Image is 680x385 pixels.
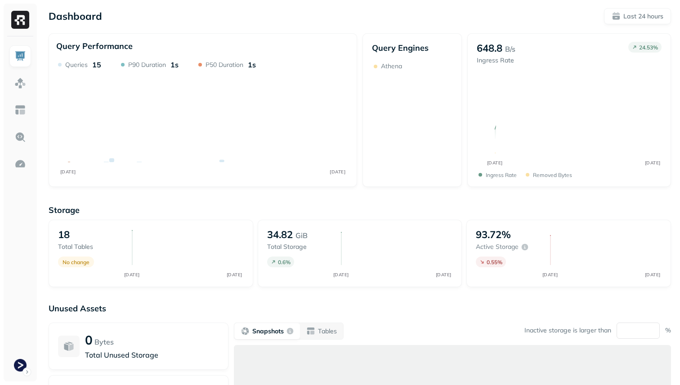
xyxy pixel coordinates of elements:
[295,230,308,241] p: GiB
[49,10,102,22] p: Dashboard
[14,158,26,170] img: Optimization
[170,60,179,69] p: 1s
[533,172,572,178] p: Removed bytes
[644,272,660,278] tspan: [DATE]
[65,61,88,69] p: Queries
[505,44,515,54] p: B/s
[60,169,76,175] tspan: [DATE]
[476,243,519,251] p: Active storage
[477,56,515,65] p: Ingress Rate
[94,336,114,347] p: Bytes
[14,131,26,143] img: Query Explorer
[665,326,671,335] p: %
[92,60,101,69] p: 15
[318,327,337,336] p: Tables
[58,228,70,241] p: 18
[524,326,611,335] p: Inactive storage is larger than
[124,272,140,278] tspan: [DATE]
[248,60,256,69] p: 1s
[56,41,133,51] p: Query Performance
[49,303,671,314] p: Unused Assets
[333,272,349,278] tspan: [DATE]
[206,61,243,69] p: P50 Duration
[49,205,671,215] p: Storage
[372,43,452,53] p: Query Engines
[487,259,502,266] p: 0.55 %
[476,228,511,241] p: 93.72%
[14,77,26,89] img: Assets
[278,259,291,266] p: 0.6 %
[486,172,517,178] p: Ingress Rate
[477,42,502,54] p: 648.8
[128,61,166,69] p: P90 Duration
[381,62,402,71] p: Athena
[11,11,29,29] img: Ryft
[267,243,332,251] p: Total storage
[58,243,123,251] p: Total tables
[644,160,660,166] tspan: [DATE]
[542,272,558,278] tspan: [DATE]
[267,228,293,241] p: 34.82
[252,327,284,336] p: Snapshots
[227,272,242,278] tspan: [DATE]
[63,259,89,266] p: No change
[14,359,27,372] img: Terminal Staging
[85,332,93,348] p: 0
[623,12,663,21] p: Last 24 hours
[604,8,671,24] button: Last 24 hours
[436,272,452,278] tspan: [DATE]
[639,44,658,51] p: 24.53 %
[14,50,26,62] img: Dashboard
[330,169,345,175] tspan: [DATE]
[85,350,219,360] p: Total Unused Storage
[14,104,26,116] img: Asset Explorer
[487,160,502,166] tspan: [DATE]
